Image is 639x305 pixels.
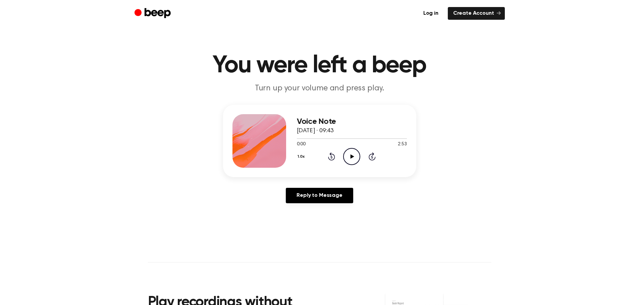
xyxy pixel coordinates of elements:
p: Turn up your volume and press play. [191,83,448,94]
span: 0:00 [297,141,306,148]
h1: You were left a beep [148,54,491,78]
a: Log in [418,7,444,20]
button: 1.0x [297,151,307,162]
a: Create Account [448,7,505,20]
span: [DATE] · 09:43 [297,128,334,134]
h3: Voice Note [297,117,407,126]
a: Beep [135,7,172,20]
span: 2:53 [398,141,407,148]
a: Reply to Message [286,188,353,203]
